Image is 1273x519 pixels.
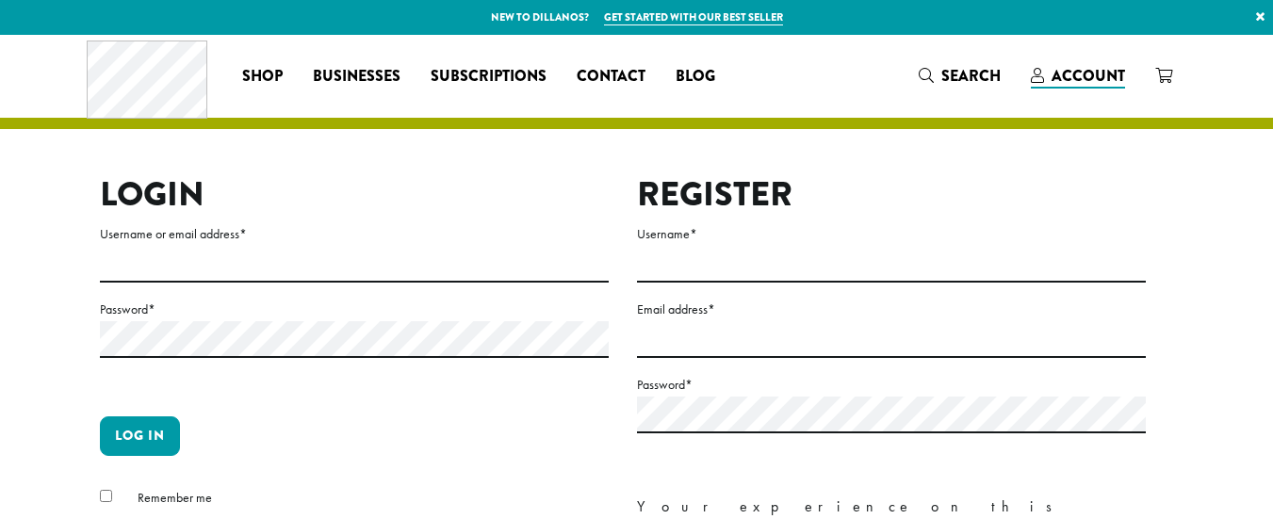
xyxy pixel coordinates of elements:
[100,298,609,321] label: Password
[637,174,1146,215] h2: Register
[577,65,645,89] span: Contact
[604,9,783,25] a: Get started with our best seller
[242,65,283,89] span: Shop
[637,222,1146,246] label: Username
[138,489,212,506] span: Remember me
[227,61,298,91] a: Shop
[100,416,180,456] button: Log in
[313,65,400,89] span: Businesses
[1052,65,1125,87] span: Account
[100,174,609,215] h2: Login
[941,65,1001,87] span: Search
[904,60,1016,91] a: Search
[100,222,609,246] label: Username or email address
[637,298,1146,321] label: Email address
[431,65,547,89] span: Subscriptions
[676,65,715,89] span: Blog
[637,373,1146,397] label: Password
